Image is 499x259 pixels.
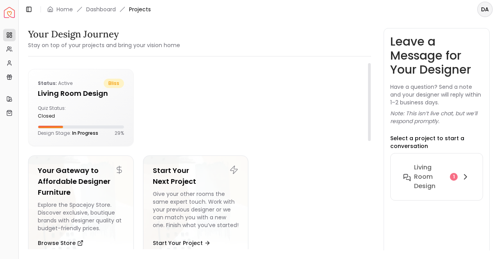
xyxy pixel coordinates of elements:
[4,7,15,18] img: Spacejoy Logo
[38,130,98,136] p: Design Stage:
[129,5,151,13] span: Projects
[72,130,98,136] span: In Progress
[38,165,124,198] h5: Your Gateway to Affordable Designer Furniture
[397,160,476,194] button: Living Room Design1
[390,35,483,77] h3: Leave a Message for Your Designer
[38,80,57,86] b: Status:
[38,235,83,251] button: Browse Store
[47,5,151,13] nav: breadcrumb
[38,113,78,119] div: closed
[104,79,124,88] span: bliss
[57,5,73,13] a: Home
[38,88,124,99] h5: Living Room Design
[38,105,78,119] div: Quiz Status:
[115,130,124,136] p: 29 %
[414,163,447,191] h6: Living Room Design
[390,134,483,150] p: Select a project to start a conversation
[153,235,211,251] button: Start Your Project
[38,79,73,88] p: active
[450,173,458,181] div: 1
[153,190,239,232] div: Give your other rooms the same expert touch. Work with your previous designer or we can match you...
[4,7,15,18] a: Spacejoy
[477,2,493,17] button: DA
[390,83,483,106] p: Have a question? Send a note and your designer will reply within 1–2 business days.
[153,165,239,187] h5: Start Your Next Project
[390,109,483,125] p: Note: This isn’t live chat, but we’ll respond promptly.
[28,28,180,41] h3: Your Design Journey
[86,5,116,13] a: Dashboard
[478,2,492,16] span: DA
[28,41,180,49] small: Stay on top of your projects and bring your vision home
[38,201,124,232] div: Explore the Spacejoy Store. Discover exclusive, boutique brands with designer quality at budget-f...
